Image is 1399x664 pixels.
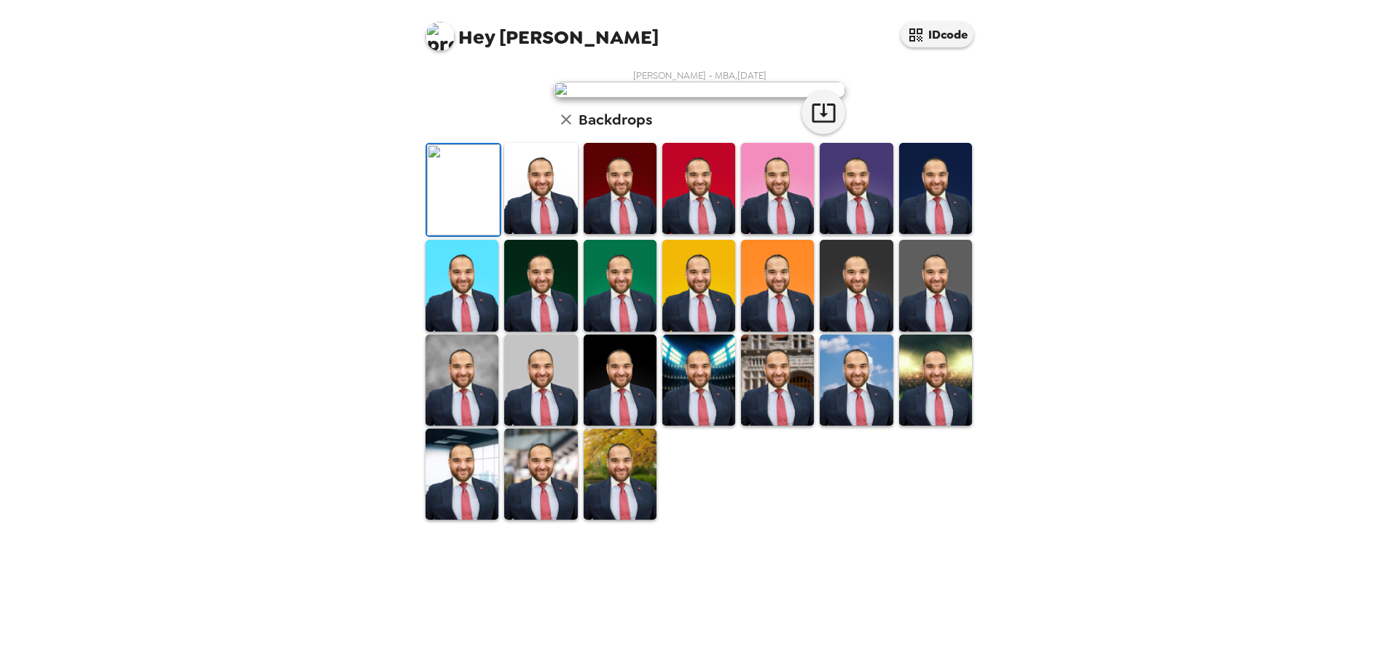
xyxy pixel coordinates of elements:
span: Hey [458,24,495,50]
h6: Backdrops [579,108,652,131]
img: profile pic [426,22,455,51]
button: IDcode [901,22,973,47]
span: [PERSON_NAME] [426,15,659,47]
span: [PERSON_NAME] - MBA , [DATE] [633,69,767,82]
img: user [554,82,845,98]
img: Original [427,144,500,235]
